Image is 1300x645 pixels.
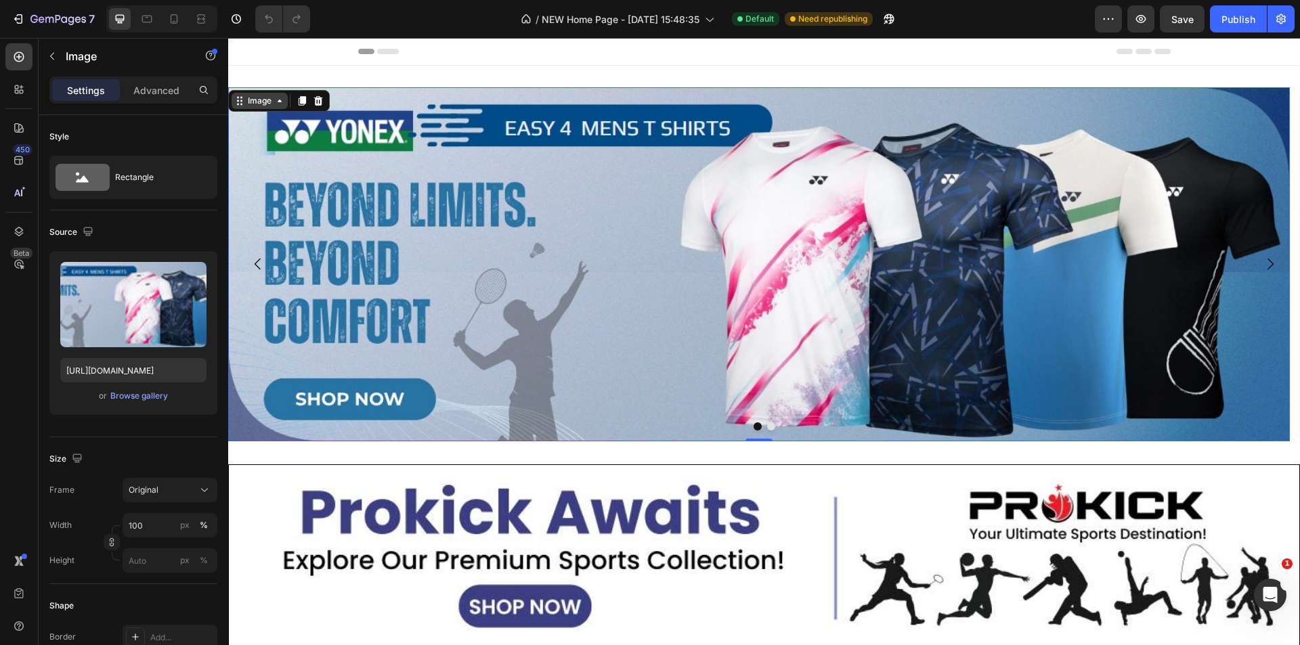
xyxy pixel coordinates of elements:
[196,552,212,569] button: px
[49,519,72,531] label: Width
[60,358,207,382] input: https://example.com/image.jpg
[49,600,74,612] div: Shape
[798,13,867,25] span: Need republishing
[542,12,699,26] span: NEW Home Page - [DATE] 15:48:35
[1171,14,1194,25] span: Save
[196,517,212,533] button: px
[1254,579,1286,611] iframe: Intercom live chat
[200,519,208,531] div: %
[525,384,534,393] button: Dot
[1282,558,1293,569] span: 1
[49,450,85,468] div: Size
[115,162,198,193] div: Rectangle
[49,554,74,566] label: Height
[49,223,96,242] div: Source
[13,144,32,155] div: 450
[67,83,105,97] p: Settings
[129,484,158,496] span: Original
[60,262,207,347] img: preview-image
[49,631,76,643] div: Border
[49,131,69,143] div: Style
[180,554,190,566] div: px
[150,631,214,644] div: Add...
[180,519,190,531] div: px
[123,513,217,537] input: px%
[228,38,1300,645] iframe: Design area
[89,11,95,27] p: 7
[200,554,208,566] div: %
[110,390,168,402] div: Browse gallery
[10,248,32,259] div: Beta
[539,384,547,393] button: Dot
[1160,5,1205,32] button: Save
[123,478,217,502] button: Original
[177,552,193,569] button: %
[536,12,539,26] span: /
[1210,5,1267,32] button: Publish
[110,389,169,403] button: Browse gallery
[745,13,774,25] span: Default
[255,5,310,32] div: Undo/Redo
[1023,207,1061,245] button: Carousel Next Arrow
[49,484,74,496] label: Frame
[133,83,179,97] p: Advanced
[66,48,181,64] p: Image
[177,517,193,533] button: %
[123,548,217,573] input: px%
[5,5,101,32] button: 7
[1221,12,1255,26] div: Publish
[99,388,107,404] span: or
